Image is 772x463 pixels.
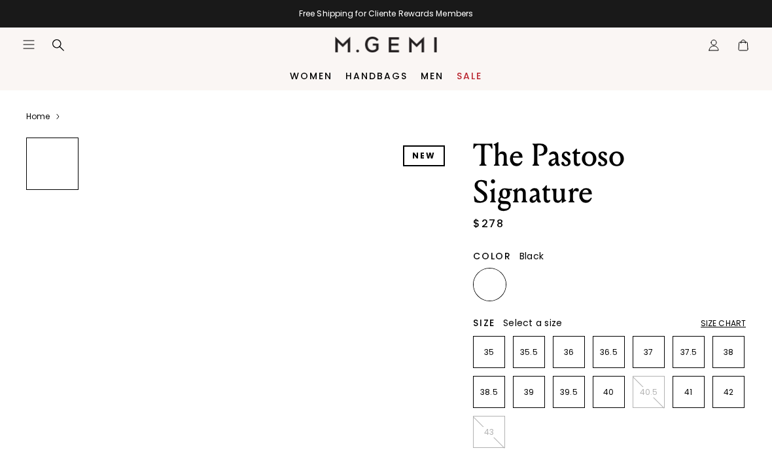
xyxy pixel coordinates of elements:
[27,311,78,362] img: The Pastoso Signature
[473,216,504,232] div: $278
[27,196,78,247] img: The Pastoso Signature
[503,316,562,329] span: Select a size
[633,347,664,358] p: 37
[474,387,504,398] p: 38.5
[553,387,584,398] p: 39.5
[457,71,482,81] a: Sale
[26,111,50,122] a: Home
[403,145,445,166] div: NEW
[673,387,704,398] p: 41
[593,387,624,398] p: 40
[475,270,504,299] img: Black
[673,347,704,358] p: 37.5
[633,387,664,398] p: 40.5
[290,71,332,81] a: Women
[713,347,744,358] p: 38
[335,37,438,52] img: M.Gemi
[27,369,78,420] img: The Pastoso Signature
[474,347,504,358] p: 35
[22,38,35,51] button: Open site menu
[473,251,512,261] h2: Color
[701,318,746,329] div: Size Chart
[553,347,584,358] p: 36
[593,347,624,358] p: 36.5
[474,427,504,437] p: 43
[514,347,544,358] p: 35.5
[421,71,444,81] a: Men
[514,387,544,398] p: 39
[555,270,584,299] img: Tan
[713,387,744,398] p: 42
[473,318,495,328] h2: Size
[515,270,544,299] img: Chocolate
[473,138,746,211] h1: The Pastoso Signature
[519,250,544,263] span: Black
[27,253,78,305] img: The Pastoso Signature
[345,71,408,81] a: Handbags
